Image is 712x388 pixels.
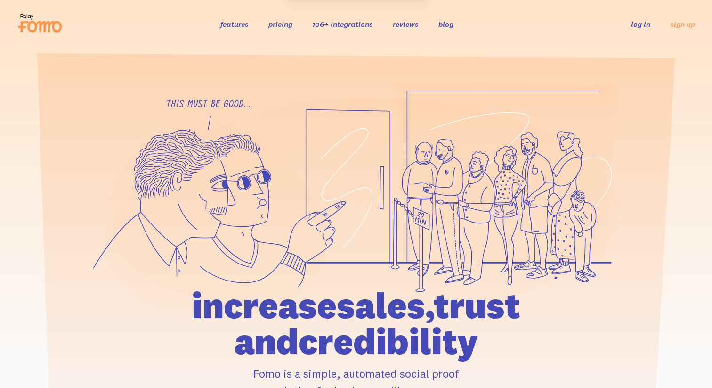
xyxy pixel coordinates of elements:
[393,19,419,29] a: reviews
[670,19,695,29] a: sign up
[138,288,574,359] h1: increase sales, trust and credibility
[268,19,292,29] a: pricing
[631,19,650,29] a: log in
[312,19,373,29] a: 106+ integrations
[438,19,453,29] a: blog
[220,19,249,29] a: features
